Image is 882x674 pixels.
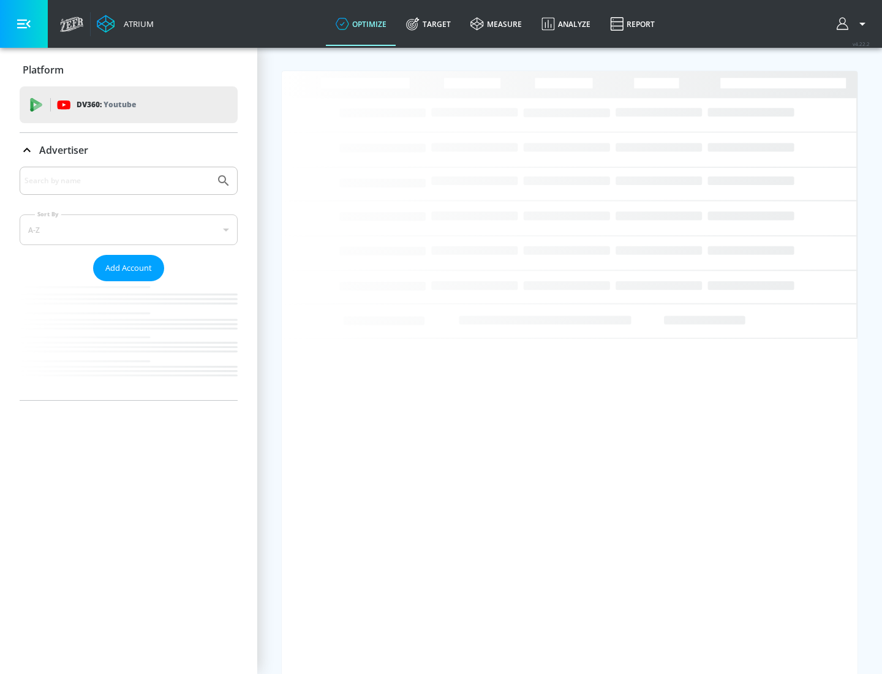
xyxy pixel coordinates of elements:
a: Report [600,2,665,46]
nav: list of Advertiser [20,281,238,400]
div: Advertiser [20,167,238,400]
input: Search by name [24,173,210,189]
a: Target [396,2,461,46]
span: v 4.22.2 [853,40,870,47]
a: Atrium [97,15,154,33]
a: Analyze [532,2,600,46]
div: Atrium [119,18,154,29]
div: Platform [20,53,238,87]
label: Sort By [35,210,61,218]
a: optimize [326,2,396,46]
p: Advertiser [39,143,88,157]
div: DV360: Youtube [20,86,238,123]
p: Platform [23,63,64,77]
button: Add Account [93,255,164,281]
a: measure [461,2,532,46]
p: DV360: [77,98,136,112]
div: Advertiser [20,133,238,167]
span: Add Account [105,261,152,275]
p: Youtube [104,98,136,111]
div: A-Z [20,214,238,245]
